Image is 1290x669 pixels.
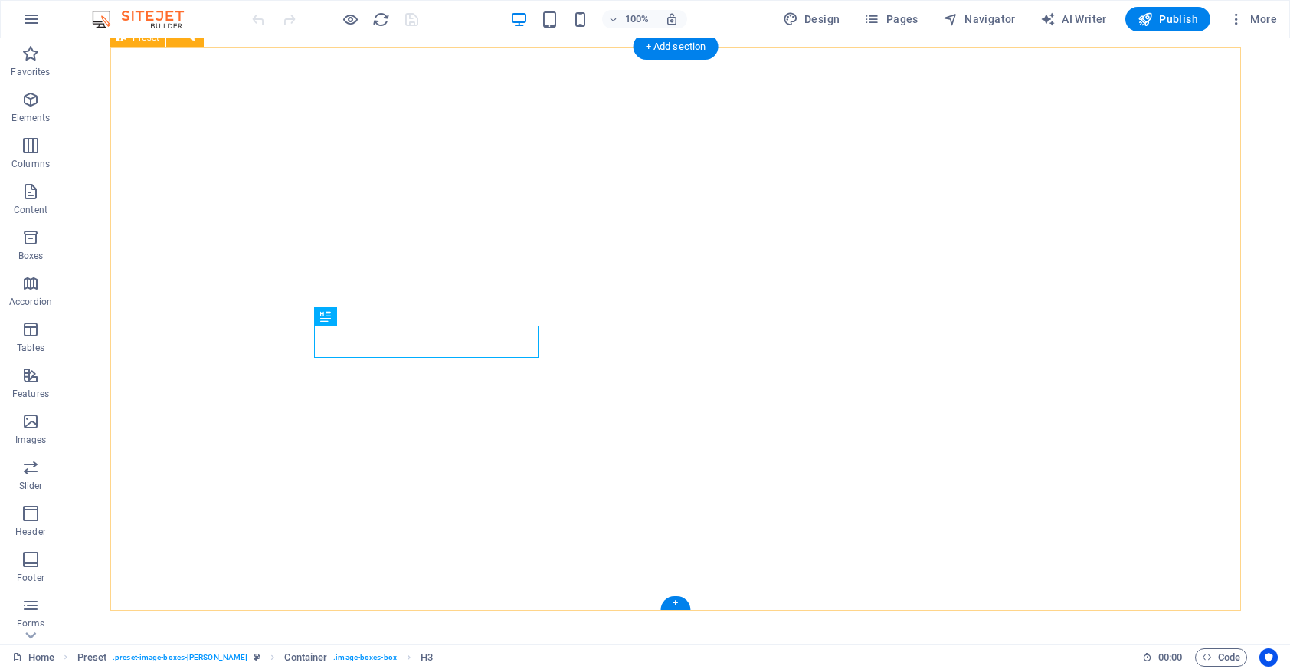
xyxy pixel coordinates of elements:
button: Design [777,7,846,31]
p: Features [12,388,49,400]
span: Navigator [943,11,1016,27]
button: reload [372,10,390,28]
span: Pages [864,11,918,27]
p: Content [14,204,47,216]
span: Publish [1138,11,1198,27]
button: Publish [1125,7,1210,31]
button: Usercentrics [1259,648,1278,667]
p: Elements [11,112,51,124]
p: Tables [17,342,44,354]
button: Navigator [937,7,1022,31]
img: Editor Logo [88,10,203,28]
p: Images [15,434,47,446]
div: + Add section [634,34,719,60]
button: Pages [858,7,924,31]
span: : [1169,651,1171,663]
button: Click here to leave preview mode and continue editing [341,10,359,28]
button: AI Writer [1034,7,1113,31]
nav: breadcrumb [77,648,434,667]
span: Click to select. Double-click to edit [77,648,107,667]
p: Favorites [11,66,50,78]
a: Click to cancel selection. Double-click to open Pages [12,648,54,667]
span: Click to select. Double-click to edit [421,648,433,667]
p: Forms [17,618,44,630]
button: Code [1195,648,1247,667]
i: Reload page [372,11,390,28]
h6: Session time [1142,648,1183,667]
span: 00 00 [1158,648,1182,667]
p: Accordion [9,296,52,308]
div: Design (Ctrl+Alt+Y) [777,7,846,31]
span: AI Writer [1040,11,1107,27]
p: Footer [17,572,44,584]
i: This element is a customizable preset [254,653,260,661]
span: More [1229,11,1277,27]
i: On resize automatically adjust zoom level to fit chosen device. [665,12,679,26]
span: Preset [133,33,159,42]
div: + [660,596,690,610]
button: More [1223,7,1283,31]
span: Code [1202,648,1240,667]
span: Design [783,11,840,27]
span: . image-boxes-box [333,648,397,667]
p: Slider [19,480,43,492]
p: Boxes [18,250,44,262]
p: Columns [11,158,50,170]
p: Header [15,526,46,538]
span: Click to select. Double-click to edit [284,648,327,667]
h6: 100% [625,10,650,28]
button: 100% [602,10,656,28]
span: . preset-image-boxes-[PERSON_NAME] [113,648,247,667]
